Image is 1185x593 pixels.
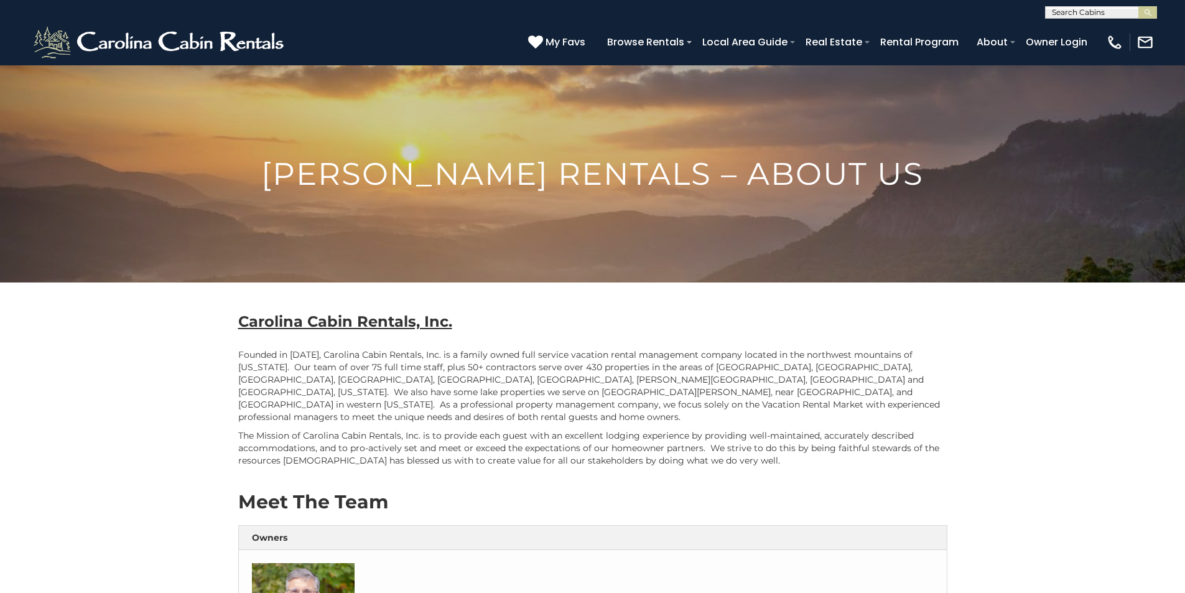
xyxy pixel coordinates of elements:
[238,429,947,467] p: The Mission of Carolina Cabin Rentals, Inc. is to provide each guest with an excellent lodging ex...
[799,31,868,53] a: Real Estate
[546,34,585,50] span: My Favs
[252,532,287,543] strong: Owners
[1106,34,1123,51] img: phone-regular-white.png
[1136,34,1154,51] img: mail-regular-white.png
[238,490,388,513] strong: Meet The Team
[528,34,588,50] a: My Favs
[696,31,794,53] a: Local Area Guide
[970,31,1014,53] a: About
[238,348,947,423] p: Founded in [DATE], Carolina Cabin Rentals, Inc. is a family owned full service vacation rental ma...
[31,24,289,61] img: White-1-2.png
[601,31,690,53] a: Browse Rentals
[1020,31,1094,53] a: Owner Login
[238,312,452,330] b: Carolina Cabin Rentals, Inc.
[874,31,965,53] a: Rental Program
